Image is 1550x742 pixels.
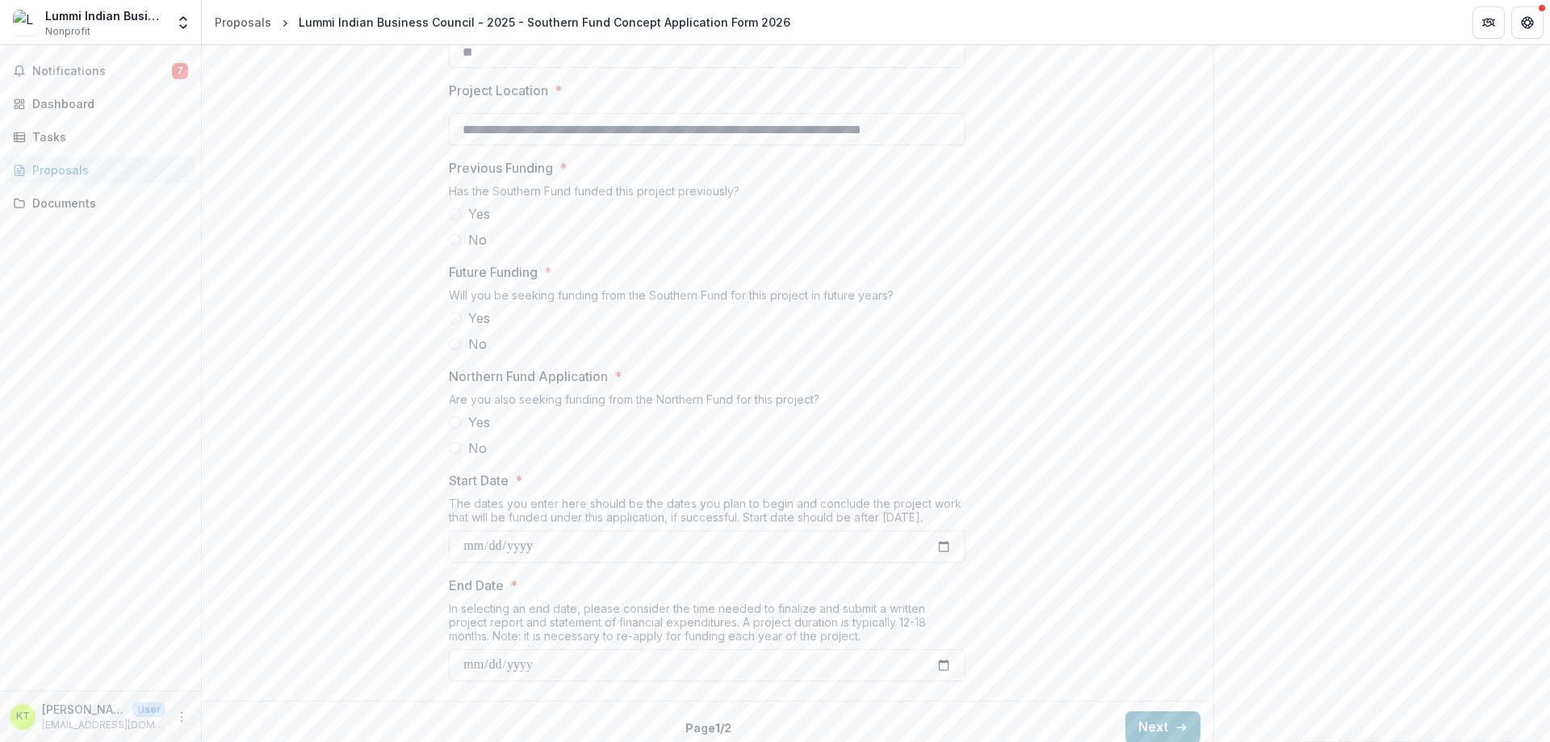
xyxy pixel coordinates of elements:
[172,6,195,39] button: Open entity switcher
[449,184,966,204] div: Has the Southern Fund funded this project previously?
[6,124,195,150] a: Tasks
[32,128,182,145] div: Tasks
[32,95,182,112] div: Dashboard
[208,10,278,34] a: Proposals
[6,90,195,117] a: Dashboard
[449,262,538,282] p: Future Funding
[208,10,797,34] nav: breadcrumb
[32,161,182,178] div: Proposals
[215,14,271,31] div: Proposals
[299,14,790,31] div: Lummi Indian Business Council - 2025 - Southern Fund Concept Application Form 2026
[6,157,195,183] a: Proposals
[468,334,487,354] span: No
[6,190,195,216] a: Documents
[449,288,966,308] div: Will you be seeking funding from the Southern Fund for this project in future years?
[449,602,966,649] div: In selecting an end date, please consider the time needed to finalize and submit a written projec...
[13,10,39,36] img: Lummi Indian Business Council
[468,230,487,249] span: No
[172,707,191,727] button: More
[449,392,966,413] div: Are you also seeking funding from the Northern Fund for this project?
[132,702,165,717] p: User
[32,195,182,212] div: Documents
[468,438,487,458] span: No
[685,719,731,736] p: Page 1 / 2
[468,204,490,224] span: Yes
[42,718,165,732] p: [EMAIL_ADDRESS][DOMAIN_NAME]
[449,576,504,595] p: End Date
[172,63,188,79] span: 7
[16,711,30,722] div: Kelley Turner
[42,701,126,718] p: [PERSON_NAME]
[468,413,490,432] span: Yes
[32,65,172,78] span: Notifications
[45,24,90,39] span: Nonprofit
[449,497,966,530] div: The dates you enter here should be the dates you plan to begin and conclude the project work that...
[468,308,490,328] span: Yes
[449,81,548,100] p: Project Location
[449,158,553,178] p: Previous Funding
[449,471,509,490] p: Start Date
[45,7,165,24] div: Lummi Indian Business Council
[1472,6,1505,39] button: Partners
[449,367,608,386] p: Northern Fund Application
[1511,6,1544,39] button: Get Help
[6,58,195,84] button: Notifications7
